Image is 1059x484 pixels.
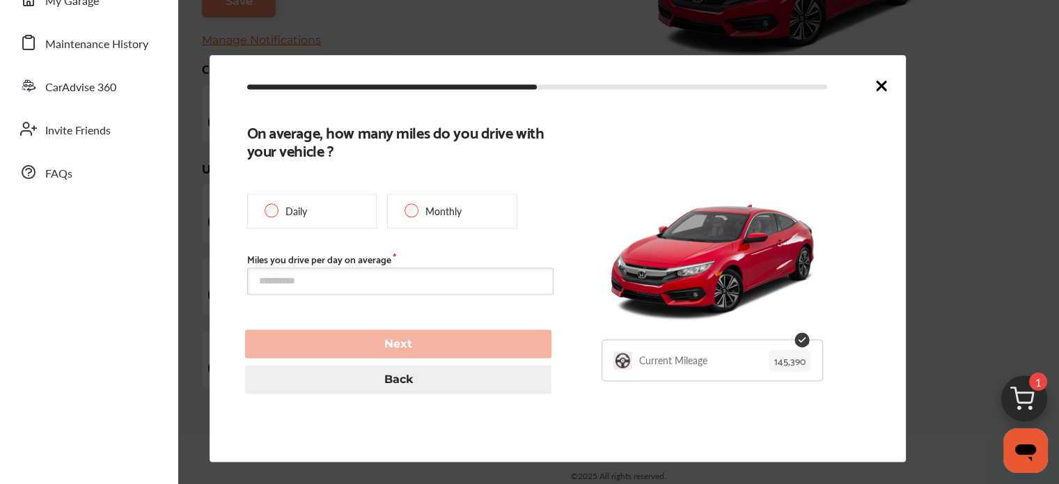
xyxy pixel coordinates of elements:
[13,111,164,147] a: Invite Friends
[247,253,554,265] label: Miles you drive per day on average
[1003,428,1048,473] iframe: Button to launch messaging window
[425,204,462,218] p: Monthly
[45,79,116,97] span: CarAdvise 360
[991,369,1058,436] img: cart_icon.3d0951e8.svg
[45,165,72,183] span: FAQs
[45,122,111,140] span: Invite Friends
[285,204,307,218] p: Daily
[13,154,164,190] a: FAQs
[613,351,632,370] img: YLCD0sooAAAAASUVORK5CYII=
[245,366,551,394] button: Back
[769,350,811,371] p: 145,390
[639,354,707,368] p: Current Mileage
[45,36,148,54] span: Maintenance History
[247,123,544,159] b: On average, how many miles do you drive with your vehicle ?
[13,68,164,104] a: CarAdvise 360
[13,24,164,61] a: Maintenance History
[603,176,822,341] img: 11198_st0640_046.jpg
[1029,373,1047,391] span: 1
